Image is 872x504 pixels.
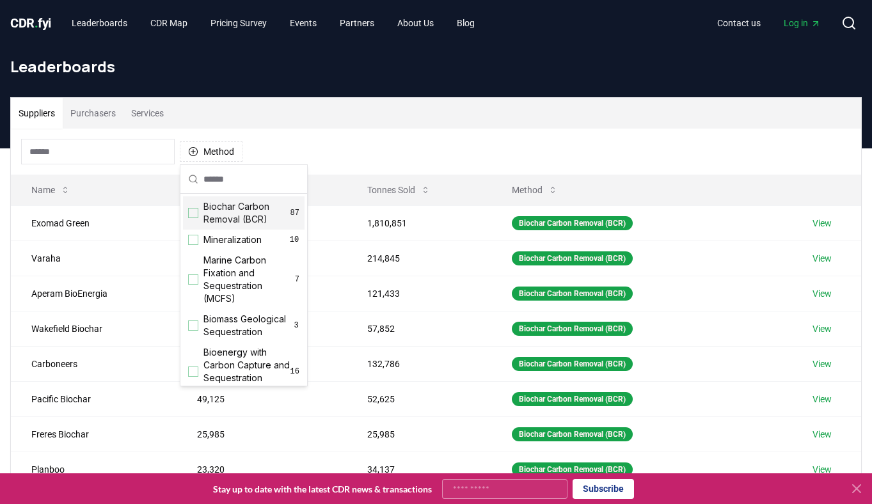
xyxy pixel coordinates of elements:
[329,12,384,35] a: Partners
[177,452,347,487] td: 23,320
[813,393,832,406] a: View
[177,346,347,381] td: 53,601
[11,381,177,416] td: Pacific Biochar
[347,205,491,240] td: 1,810,851
[512,251,633,265] div: Biochar Carbon Removal (BCR)
[63,98,123,129] button: Purchasers
[289,235,299,245] span: 10
[512,287,633,301] div: Biochar Carbon Removal (BCR)
[290,208,299,218] span: 87
[813,217,832,230] a: View
[11,346,177,381] td: Carboneers
[203,313,293,338] span: Biomass Geological Sequestration
[347,346,491,381] td: 132,786
[813,322,832,335] a: View
[347,452,491,487] td: 34,137
[347,276,491,311] td: 121,433
[813,358,832,370] a: View
[61,12,485,35] nav: Main
[512,322,633,336] div: Biochar Carbon Removal (BCR)
[773,12,831,35] a: Log in
[813,287,832,300] a: View
[11,276,177,311] td: Aperam BioEnergia
[10,14,51,32] a: CDR.fyi
[11,452,177,487] td: Planboo
[21,177,81,203] button: Name
[200,12,277,35] a: Pricing Survey
[35,15,38,31] span: .
[177,311,347,346] td: 57,844
[203,200,290,226] span: Biochar Carbon Removal (BCR)
[11,240,177,276] td: Varaha
[203,346,290,397] span: Bioenergy with Carbon Capture and Sequestration (BECCS)
[347,311,491,346] td: 57,852
[357,177,441,203] button: Tonnes Sold
[347,381,491,416] td: 52,625
[203,254,295,305] span: Marine Carbon Fixation and Sequestration (MCFS)
[11,416,177,452] td: Freres Biochar
[61,12,138,35] a: Leaderboards
[177,205,347,240] td: 195,912
[387,12,444,35] a: About Us
[512,216,633,230] div: Biochar Carbon Removal (BCR)
[177,240,347,276] td: 99,512
[707,12,831,35] nav: Main
[347,416,491,452] td: 25,985
[813,428,832,441] a: View
[502,177,568,203] button: Method
[177,416,347,452] td: 25,985
[11,311,177,346] td: Wakefield Biochar
[177,276,347,311] td: 89,548
[707,12,771,35] a: Contact us
[512,462,633,476] div: Biochar Carbon Removal (BCR)
[177,381,347,416] td: 49,125
[813,252,832,265] a: View
[123,98,171,129] button: Services
[512,427,633,441] div: Biochar Carbon Removal (BCR)
[512,357,633,371] div: Biochar Carbon Removal (BCR)
[203,233,262,246] span: Mineralization
[347,240,491,276] td: 214,845
[290,366,299,377] span: 16
[447,12,485,35] a: Blog
[140,12,198,35] a: CDR Map
[180,141,242,162] button: Method
[11,98,63,129] button: Suppliers
[10,15,51,31] span: CDR fyi
[293,320,299,331] span: 3
[813,463,832,476] a: View
[784,17,821,29] span: Log in
[280,12,327,35] a: Events
[11,205,177,240] td: Exomad Green
[10,56,862,77] h1: Leaderboards
[295,274,299,285] span: 7
[512,392,633,406] div: Biochar Carbon Removal (BCR)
